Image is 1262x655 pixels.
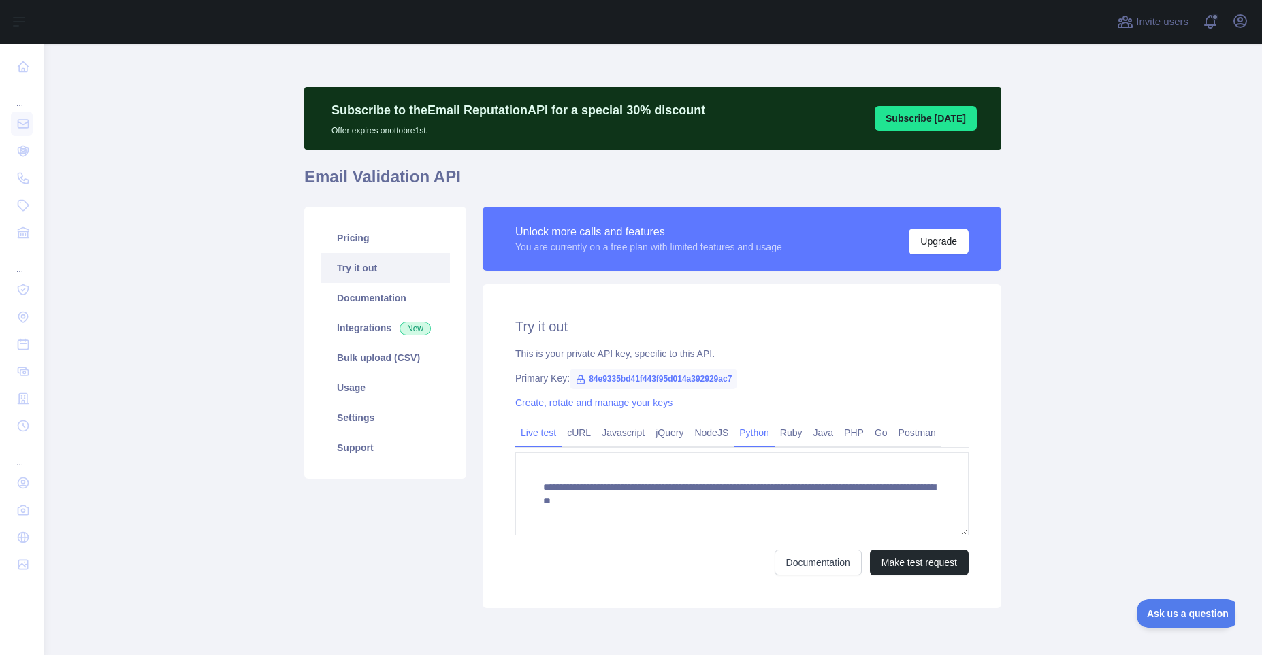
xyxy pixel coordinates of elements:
a: NodeJS [689,422,734,443]
p: Offer expires on ottobre 1st. [331,120,705,136]
a: Python [734,422,775,443]
a: Postman [893,422,941,443]
a: cURL [562,422,596,443]
button: Invite users [1114,11,1191,33]
span: Invite users [1136,14,1188,30]
a: Bulk upload (CSV) [321,343,450,373]
div: ... [11,441,33,468]
div: This is your private API key, specific to this API. [515,347,969,360]
button: Subscribe [DATE] [875,106,977,131]
a: Javascript [596,422,650,443]
span: New [400,322,431,335]
a: Java [808,422,839,443]
h1: Email Validation API [304,166,1001,199]
a: Usage [321,373,450,403]
a: Integrations New [321,313,450,343]
h2: Try it out [515,317,969,336]
div: ... [11,248,33,275]
a: PHP [839,422,869,443]
button: Make test request [870,550,969,575]
a: Documentation [775,550,862,575]
a: jQuery [650,422,689,443]
div: You are currently on a free plan with limited features and usage [515,240,782,254]
p: Subscribe to the Email Reputation API for a special 30 % discount [331,101,705,120]
a: Ruby [775,422,808,443]
a: Try it out [321,253,450,283]
iframe: Toggle Customer Support [1137,599,1235,628]
a: Live test [515,422,562,443]
a: Go [869,422,893,443]
div: Unlock more calls and features [515,224,782,240]
a: Documentation [321,283,450,313]
span: 84e9335bd41f443f95d014a392929ac7 [570,369,737,389]
a: Settings [321,403,450,433]
div: ... [11,82,33,109]
a: Support [321,433,450,463]
a: Pricing [321,223,450,253]
a: Create, rotate and manage your keys [515,397,673,408]
div: Primary Key: [515,371,969,385]
button: Upgrade [909,229,969,254]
